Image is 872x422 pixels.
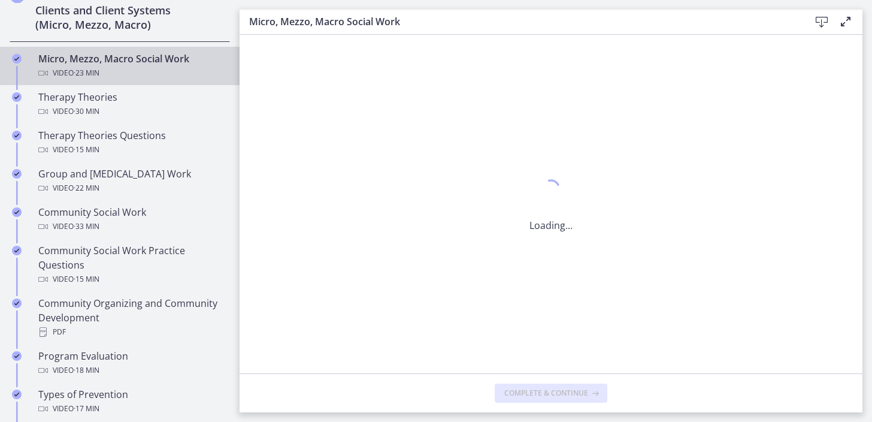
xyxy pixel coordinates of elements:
[38,402,225,416] div: Video
[38,167,225,195] div: Group and [MEDICAL_DATA] Work
[12,131,22,140] i: Completed
[12,351,22,361] i: Completed
[38,90,225,119] div: Therapy Theories
[38,325,225,339] div: PDF
[38,205,225,234] div: Community Social Work
[38,243,225,287] div: Community Social Work Practice Questions
[38,128,225,157] div: Therapy Theories Questions
[529,176,573,204] div: 1
[74,104,99,119] span: · 30 min
[38,52,225,80] div: Micro, Mezzo, Macro Social Work
[12,299,22,308] i: Completed
[38,219,225,234] div: Video
[74,363,99,378] span: · 18 min
[12,390,22,399] i: Completed
[38,104,225,119] div: Video
[74,181,99,195] span: · 22 min
[12,207,22,217] i: Completed
[74,143,99,157] span: · 15 min
[38,387,225,416] div: Types of Prevention
[38,349,225,378] div: Program Evaluation
[12,92,22,102] i: Completed
[38,181,225,195] div: Video
[38,272,225,287] div: Video
[74,272,99,287] span: · 15 min
[38,363,225,378] div: Video
[529,218,573,233] p: Loading...
[495,384,607,403] button: Complete & continue
[74,402,99,416] span: · 17 min
[74,219,99,234] span: · 33 min
[12,246,22,255] i: Completed
[38,296,225,339] div: Community Organizing and Community Development
[12,54,22,64] i: Completed
[38,66,225,80] div: Video
[74,66,99,80] span: · 23 min
[38,143,225,157] div: Video
[12,169,22,179] i: Completed
[504,388,588,398] span: Complete & continue
[249,14,791,29] h3: Micro, Mezzo, Macro Social Work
